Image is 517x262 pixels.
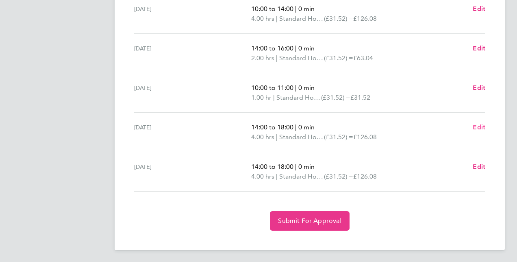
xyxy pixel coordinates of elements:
span: Edit [473,123,485,131]
span: Standard Hourly [279,14,324,24]
div: [DATE] [134,83,251,103]
span: | [273,94,275,101]
div: [DATE] [134,4,251,24]
span: 0 min [298,163,315,170]
a: Edit [473,122,485,132]
span: 4.00 hrs [251,172,274,180]
div: [DATE] [134,44,251,63]
span: Standard Hourly [279,53,324,63]
span: | [276,133,278,141]
span: 10:00 to 14:00 [251,5,293,13]
div: [DATE] [134,162,251,181]
span: £31.52 [350,94,370,101]
span: 14:00 to 18:00 [251,123,293,131]
span: 1.00 hr [251,94,272,101]
span: 4.00 hrs [251,15,274,22]
span: 14:00 to 18:00 [251,163,293,170]
span: | [295,163,297,170]
span: 4.00 hrs [251,133,274,141]
span: 0 min [298,44,315,52]
span: Edit [473,163,485,170]
span: Standard Hourly [279,132,324,142]
span: 14:00 to 16:00 [251,44,293,52]
span: £126.08 [353,15,377,22]
span: 0 min [298,123,315,131]
span: 2.00 hrs [251,54,274,62]
span: (£31.52) = [321,94,350,101]
span: £63.04 [353,54,373,62]
span: | [276,15,278,22]
span: £126.08 [353,133,377,141]
div: [DATE] [134,122,251,142]
span: £126.08 [353,172,377,180]
span: 10:00 to 11:00 [251,84,293,92]
span: Standard Hourly [276,93,321,103]
span: Standard Hourly [279,172,324,181]
span: | [295,84,297,92]
a: Edit [473,44,485,53]
span: | [276,54,278,62]
span: | [276,172,278,180]
span: Submit For Approval [278,217,341,225]
a: Edit [473,162,485,172]
span: | [295,123,297,131]
span: | [295,44,297,52]
span: | [295,5,297,13]
span: Edit [473,5,485,13]
span: (£31.52) = [324,54,353,62]
span: (£31.52) = [324,133,353,141]
span: (£31.52) = [324,172,353,180]
button: Submit For Approval [270,211,349,231]
span: Edit [473,44,485,52]
span: 0 min [298,84,315,92]
a: Edit [473,83,485,93]
span: Edit [473,84,485,92]
span: (£31.52) = [324,15,353,22]
a: Edit [473,4,485,14]
span: 0 min [298,5,315,13]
